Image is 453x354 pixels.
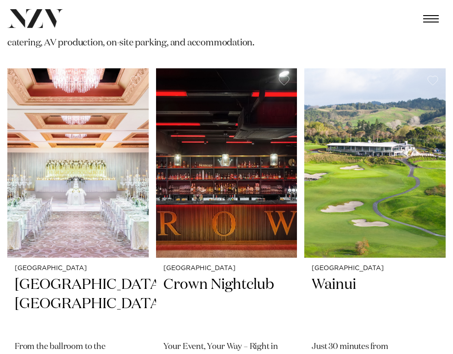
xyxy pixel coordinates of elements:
h2: Wainui [312,276,438,333]
small: [GEOGRAPHIC_DATA] [312,265,438,272]
h2: Crown Nightclub [163,276,290,333]
small: [GEOGRAPHIC_DATA] [163,265,290,272]
img: nzv-logo.png [7,9,63,28]
h2: [GEOGRAPHIC_DATA], [GEOGRAPHIC_DATA] [15,276,141,333]
small: [GEOGRAPHIC_DATA] [15,265,141,272]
